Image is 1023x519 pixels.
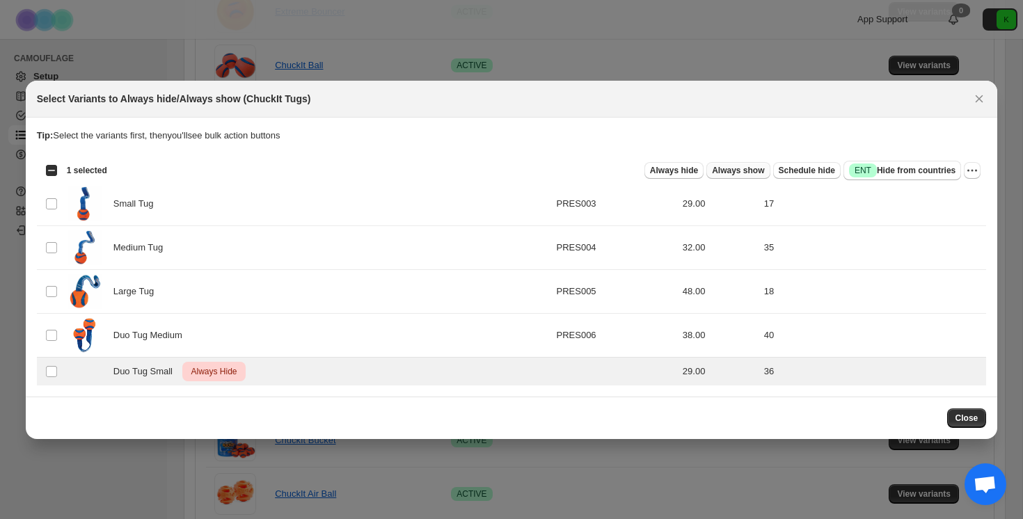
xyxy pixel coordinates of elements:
[712,165,764,176] span: Always show
[679,313,760,357] td: 38.00
[760,225,987,269] td: 35
[113,328,190,342] span: Duo Tug Medium
[760,182,987,225] td: 17
[68,230,102,265] img: ChuckItTugs.jpg
[855,165,871,176] span: ENT
[849,163,955,177] span: Hide from countries
[644,162,704,179] button: Always hide
[68,186,102,221] img: ChuckItTugs3.jpg
[679,357,760,385] td: 29.00
[113,285,161,298] span: Large Tug
[67,165,107,176] span: 1 selected
[37,130,54,141] strong: Tip:
[37,92,311,106] h2: Select Variants to Always hide/Always show (ChuckIt Tugs)
[969,89,989,109] button: Close
[843,161,961,180] button: SuccessENTHide from countries
[760,313,987,357] td: 40
[779,165,835,176] span: Schedule hide
[679,269,760,313] td: 48.00
[68,274,102,309] img: ChuckItTugsLarge.jpg
[965,463,1006,505] div: Open chat
[113,241,170,255] span: Medium Tug
[964,162,981,179] button: More actions
[679,225,760,269] td: 32.00
[773,162,841,179] button: Schedule hide
[553,182,679,225] td: PRES003
[553,269,679,313] td: PRES005
[68,318,102,353] img: ChuckItTugsDuo.jpg
[113,365,180,378] span: Duo Tug Small
[760,269,987,313] td: 18
[947,408,987,428] button: Close
[37,129,987,143] p: Select the variants first, then you'll see bulk action buttons
[760,357,987,385] td: 36
[553,225,679,269] td: PRES004
[955,413,978,424] span: Close
[113,197,161,211] span: Small Tug
[679,182,760,225] td: 29.00
[553,313,679,357] td: PRES006
[650,165,698,176] span: Always hide
[706,162,770,179] button: Always show
[188,363,239,380] span: Always Hide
